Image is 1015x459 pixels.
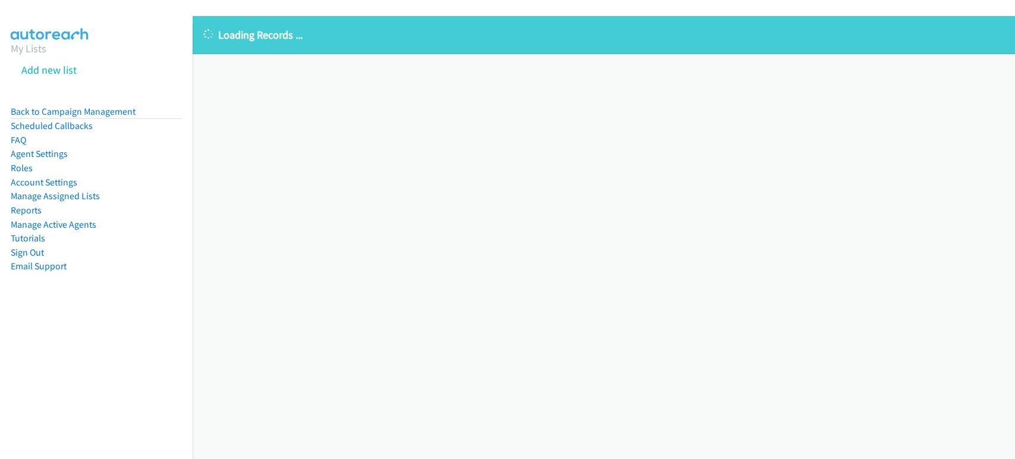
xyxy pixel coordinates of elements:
[203,27,1004,43] p: Loading Records ...
[11,232,45,244] a: Tutorials
[11,134,26,146] a: FAQ
[11,148,68,159] a: Agent Settings
[11,219,96,230] a: Manage Active Agents
[11,120,93,131] a: Scheduled Callbacks
[11,162,33,174] a: Roles
[11,205,42,216] a: Reports
[21,63,77,77] a: Add new list
[11,177,77,188] a: Account Settings
[11,190,100,202] a: Manage Assigned Lists
[11,260,67,272] a: Email Support
[11,247,44,258] a: Sign Out
[11,106,136,117] a: Back to Campaign Management
[11,42,46,55] a: My Lists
